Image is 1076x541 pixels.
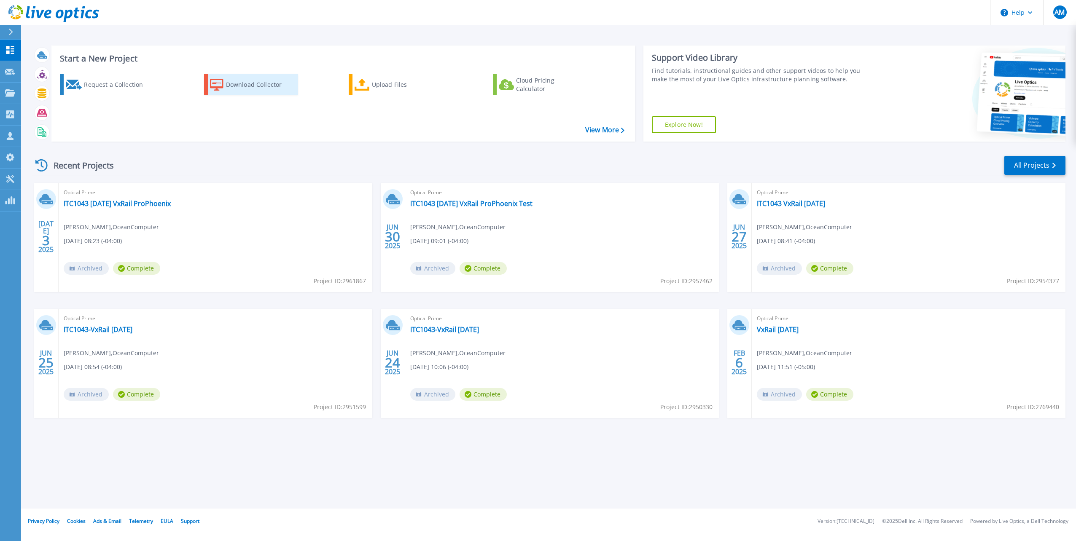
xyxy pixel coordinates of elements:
[314,276,366,286] span: Project ID: 2961867
[757,262,802,275] span: Archived
[38,221,54,252] div: [DATE] 2025
[757,388,802,401] span: Archived
[372,76,439,93] div: Upload Files
[460,388,507,401] span: Complete
[93,517,121,525] a: Ads & Email
[64,199,171,208] a: ITC1043 [DATE] VxRail ProPhoenix
[64,314,367,323] span: Optical Prime
[970,519,1068,524] li: Powered by Live Optics, a Dell Technology
[385,221,401,252] div: JUN 2025
[67,517,86,525] a: Cookies
[410,362,468,372] span: [DATE] 10:06 (-04:00)
[806,262,853,275] span: Complete
[113,262,160,275] span: Complete
[60,74,154,95] a: Request a Collection
[493,74,587,95] a: Cloud Pricing Calculator
[410,314,714,323] span: Optical Prime
[660,402,713,412] span: Project ID: 2950330
[757,362,815,372] span: [DATE] 11:51 (-05:00)
[385,233,400,240] span: 30
[757,199,825,208] a: ITC1043 VxRail [DATE]
[64,222,159,232] span: [PERSON_NAME] , OceanComputer
[757,314,1060,323] span: Optical Prime
[818,519,874,524] li: Version: [TECHNICAL_ID]
[64,262,109,275] span: Archived
[113,388,160,401] span: Complete
[660,276,713,286] span: Project ID: 2957462
[410,348,506,358] span: [PERSON_NAME] , OceanComputer
[757,325,799,334] a: VxRail [DATE]
[64,388,109,401] span: Archived
[410,325,479,334] a: ITC1043-VxRail [DATE]
[64,362,122,372] span: [DATE] 08:54 (-04:00)
[204,74,298,95] a: Download Collector
[84,76,151,93] div: Request a Collection
[516,76,584,93] div: Cloud Pricing Calculator
[28,517,59,525] a: Privacy Policy
[349,74,443,95] a: Upload Files
[42,237,50,244] span: 3
[226,76,293,93] div: Download Collector
[410,236,468,246] span: [DATE] 09:01 (-04:00)
[652,67,870,83] div: Find tutorials, instructional guides and other support videos to help you make the most of your L...
[314,402,366,412] span: Project ID: 2951599
[757,348,852,358] span: [PERSON_NAME] , OceanComputer
[1007,276,1059,286] span: Project ID: 2954377
[1004,156,1065,175] a: All Projects
[735,359,743,366] span: 6
[410,188,714,197] span: Optical Prime
[181,517,199,525] a: Support
[161,517,173,525] a: EULA
[60,54,624,63] h3: Start a New Project
[757,236,815,246] span: [DATE] 08:41 (-04:00)
[652,52,870,63] div: Support Video Library
[38,347,54,378] div: JUN 2025
[731,347,747,378] div: FEB 2025
[757,188,1060,197] span: Optical Prime
[410,199,533,208] a: ITC1043 [DATE] VxRail ProPhoenix Test
[460,262,507,275] span: Complete
[64,325,132,334] a: ITC1043-VxRail [DATE]
[410,222,506,232] span: [PERSON_NAME] , OceanComputer
[1054,9,1065,16] span: AM
[32,155,125,176] div: Recent Projects
[757,222,852,232] span: [PERSON_NAME] , OceanComputer
[38,359,54,366] span: 25
[410,388,455,401] span: Archived
[731,221,747,252] div: JUN 2025
[64,348,159,358] span: [PERSON_NAME] , OceanComputer
[385,347,401,378] div: JUN 2025
[64,236,122,246] span: [DATE] 08:23 (-04:00)
[585,126,624,134] a: View More
[806,388,853,401] span: Complete
[882,519,963,524] li: © 2025 Dell Inc. All Rights Reserved
[385,359,400,366] span: 24
[1007,402,1059,412] span: Project ID: 2769440
[410,262,455,275] span: Archived
[652,116,716,133] a: Explore Now!
[64,188,367,197] span: Optical Prime
[129,517,153,525] a: Telemetry
[732,233,747,240] span: 27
